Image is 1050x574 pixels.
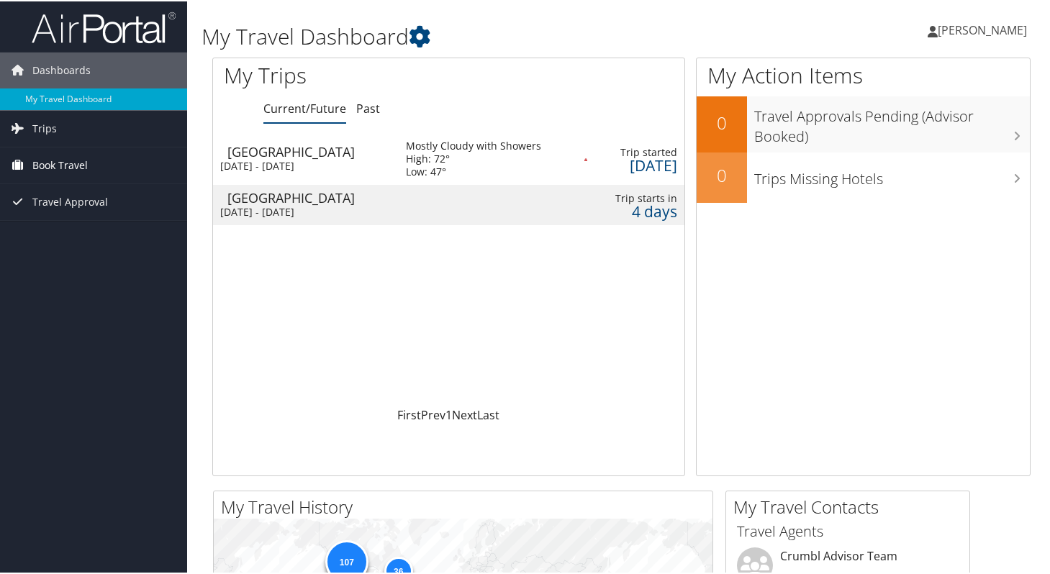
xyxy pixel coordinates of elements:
a: 0Trips Missing Hotels [697,151,1030,201]
h2: My Travel Contacts [733,493,969,518]
div: [GEOGRAPHIC_DATA] [227,144,392,157]
span: [PERSON_NAME] [938,21,1027,37]
h3: Trips Missing Hotels [754,160,1030,188]
img: airportal-logo.png [32,9,176,43]
h3: Travel Approvals Pending (Advisor Booked) [754,98,1030,145]
a: Next [452,406,477,422]
a: Last [477,406,499,422]
span: Travel Approval [32,183,108,219]
h2: 0 [697,109,747,134]
a: 0Travel Approvals Pending (Advisor Booked) [697,95,1030,150]
h1: My Travel Dashboard [202,20,761,50]
span: Book Travel [32,146,88,182]
div: [DATE] - [DATE] [220,204,384,217]
div: [DATE] - [DATE] [220,158,384,171]
h3: Travel Agents [737,520,959,540]
a: 1 [445,406,452,422]
span: Trips [32,109,57,145]
div: Mostly Cloudy with Showers [406,138,541,151]
div: High: 72° [406,151,541,164]
div: Trip started [602,145,677,158]
a: Past [356,99,380,115]
a: Current/Future [263,99,346,115]
a: First [397,406,421,422]
div: [GEOGRAPHIC_DATA] [227,190,392,203]
h1: My Trips [224,59,477,89]
img: alert-flat-solid-warning.png [584,157,587,160]
h1: My Action Items [697,59,1030,89]
h2: 0 [697,162,747,186]
span: Dashboards [32,51,91,87]
h2: My Travel History [221,493,712,518]
div: 4 days [602,204,677,217]
a: [PERSON_NAME] [928,7,1041,50]
div: [DATE] [602,158,677,170]
a: Prev [421,406,445,422]
div: Low: 47° [406,164,541,177]
div: Trip starts in [602,191,677,204]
